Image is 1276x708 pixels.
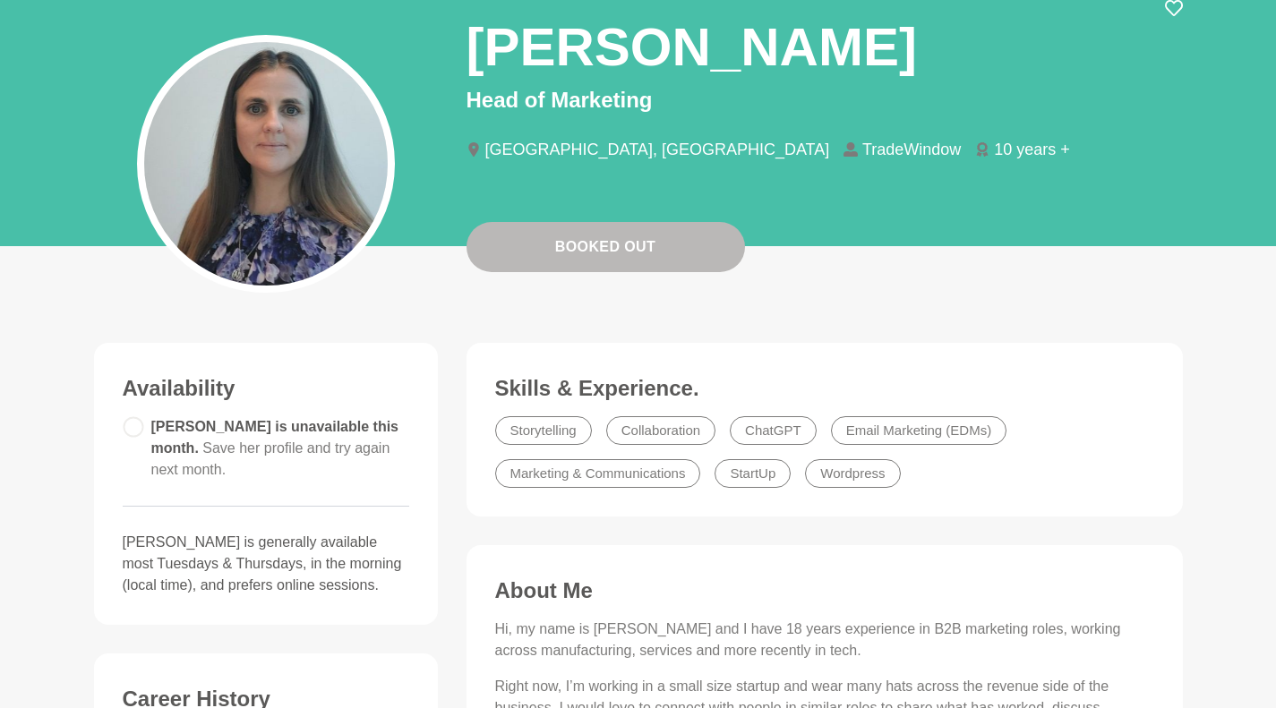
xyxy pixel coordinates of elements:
h3: About Me [495,577,1154,604]
li: TradeWindow [844,141,975,158]
li: 10 years + [975,141,1084,158]
h3: Availability [123,375,409,402]
p: Head of Marketing [467,84,1183,116]
span: [PERSON_NAME] is unavailable this month. [151,419,399,477]
h3: Skills & Experience. [495,375,1154,402]
li: [GEOGRAPHIC_DATA], [GEOGRAPHIC_DATA] [467,141,844,158]
p: Hi, my name is [PERSON_NAME] and I have 18 years experience in B2B marketing roles, working acros... [495,618,1154,661]
span: Save her profile and try again next month. [151,440,390,477]
h1: [PERSON_NAME] [467,13,917,81]
p: [PERSON_NAME] is generally available most Tuesdays & Thursdays, in the morning (local time), and ... [123,532,409,596]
